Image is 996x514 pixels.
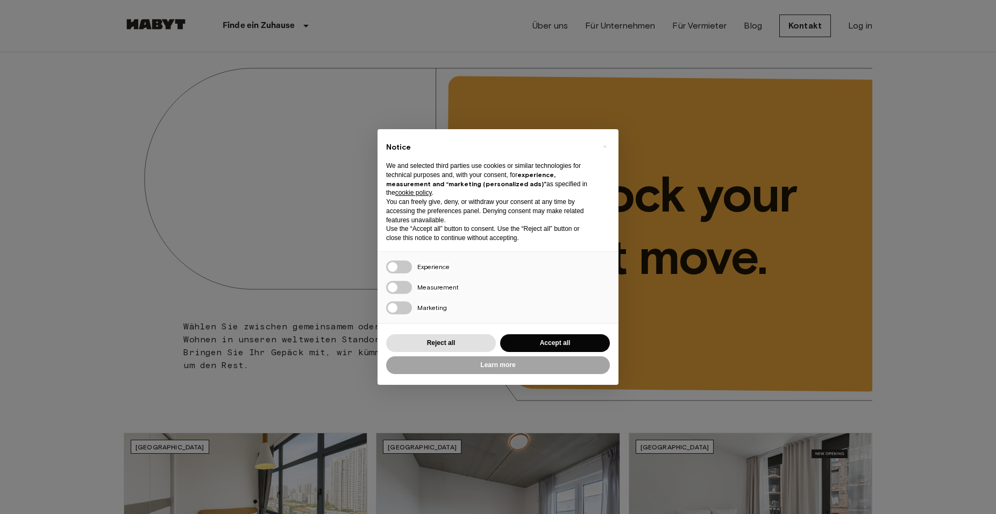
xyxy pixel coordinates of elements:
span: × [603,140,607,153]
span: Marketing [417,304,447,312]
button: Close this notice [596,138,613,155]
p: You can freely give, deny, or withdraw your consent at any time by accessing the preferences pane... [386,198,593,224]
a: cookie policy [395,189,432,196]
button: Accept all [500,334,610,352]
p: We and selected third parties use cookies or similar technologies for technical purposes and, wit... [386,161,593,198]
span: Experience [417,263,450,271]
p: Use the “Accept all” button to consent. Use the “Reject all” button or close this notice to conti... [386,224,593,243]
span: Measurement [417,283,459,291]
button: Reject all [386,334,496,352]
h2: Notice [386,142,593,153]
button: Learn more [386,356,610,374]
strong: experience, measurement and “marketing (personalized ads)” [386,171,556,188]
